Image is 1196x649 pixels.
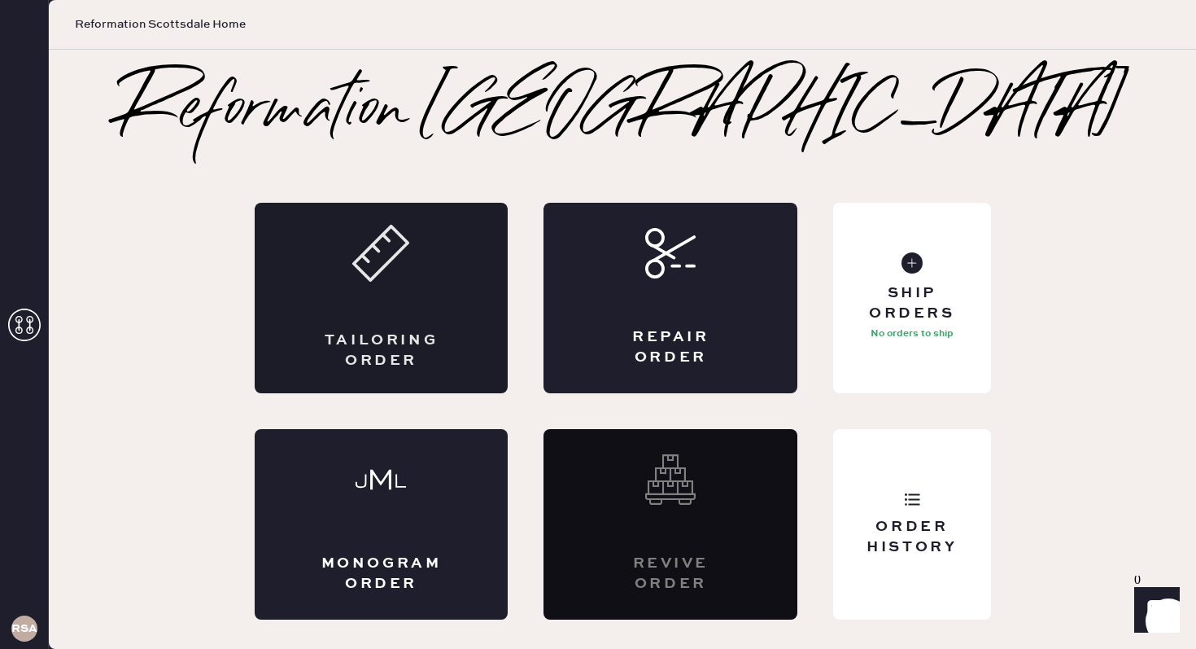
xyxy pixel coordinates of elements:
[11,623,37,634] h3: RSA
[120,79,1126,144] h2: Reformation [GEOGRAPHIC_DATA]
[846,517,977,558] div: Order History
[846,283,977,324] div: Ship Orders
[609,327,732,368] div: Repair Order
[320,554,443,594] div: Monogram Order
[609,554,732,594] div: Revive order
[75,16,246,33] span: Reformation Scottsdale Home
[320,331,443,371] div: Tailoring Order
[1119,576,1189,646] iframe: Front Chat
[871,324,954,344] p: No orders to ship
[543,429,797,620] div: Interested? Contact us at care@hemster.co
